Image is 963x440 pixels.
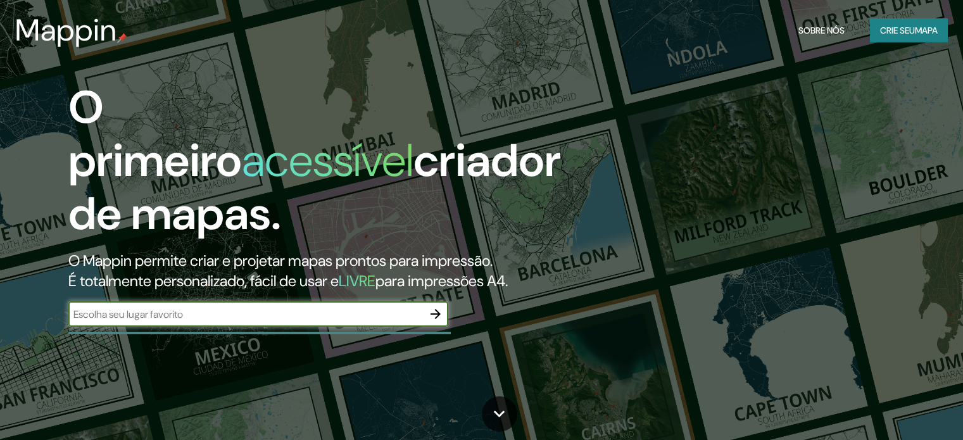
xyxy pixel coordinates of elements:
button: Sobre nós [793,18,850,42]
button: Crie seumapa [870,18,948,42]
img: pino de mapa [117,33,127,43]
font: Mappin [15,10,117,50]
input: Escolha seu lugar favorito [68,307,423,322]
font: mapa [915,25,938,36]
font: acessível [242,131,413,190]
font: para impressões A4. [375,271,508,291]
font: LIVRE [339,271,375,291]
font: criador de mapas. [68,131,561,243]
font: Crie seu [880,25,915,36]
font: É totalmente personalizado, fácil de usar e [68,271,339,291]
font: Sobre nós [798,25,845,36]
font: O Mappin permite criar e projetar mapas prontos para impressão. [68,251,493,270]
font: O primeiro [68,78,242,190]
